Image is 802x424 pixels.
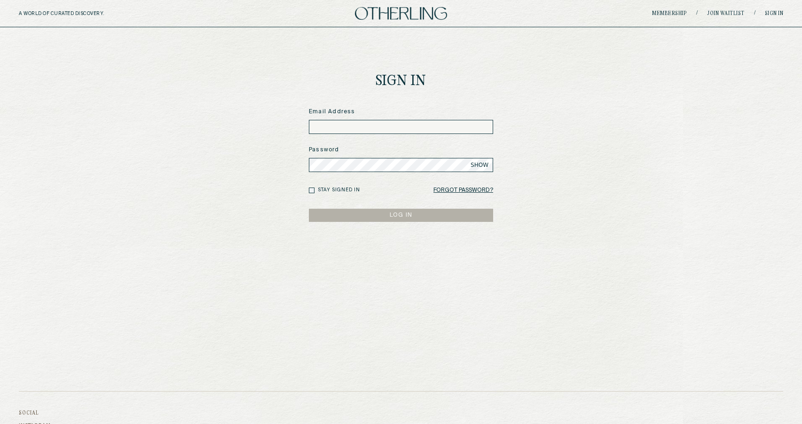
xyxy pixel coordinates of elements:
[765,11,784,16] a: Sign in
[318,187,360,194] label: Stay signed in
[652,11,687,16] a: Membership
[309,209,493,222] button: LOG IN
[471,161,488,169] span: SHOW
[309,146,493,154] label: Password
[433,184,493,197] a: Forgot Password?
[19,11,145,16] h5: A WORLD OF CURATED DISCOVERY.
[376,74,426,89] h1: Sign In
[19,410,51,416] h3: Social
[309,108,493,116] label: Email Address
[355,7,447,20] img: logo
[754,10,755,17] span: /
[696,10,698,17] span: /
[707,11,745,16] a: Join waitlist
